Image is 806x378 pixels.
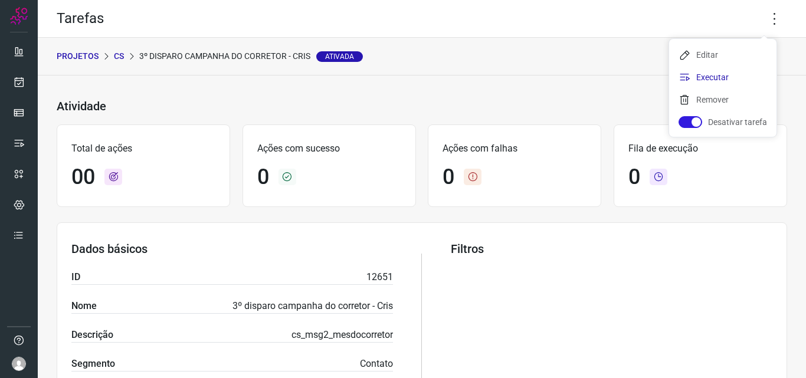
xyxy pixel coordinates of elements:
h2: Tarefas [57,10,104,27]
h1: 0 [443,165,454,190]
p: Ações com falhas [443,142,587,156]
p: Ações com sucesso [257,142,401,156]
h3: Atividade [57,99,106,113]
p: 3º disparo campanha do corretor - Cris [232,299,393,313]
h1: 0 [628,165,640,190]
p: Contato [360,357,393,371]
img: Logo [10,7,28,25]
p: 12651 [366,270,393,284]
p: Fila de execução [628,142,772,156]
span: Ativada [316,51,363,62]
p: cs_msg2_mesdocorretor [291,328,393,342]
label: Segmento [71,357,115,371]
p: 3º disparo campanha do corretor - Cris [139,50,363,63]
li: Executar [669,68,776,87]
li: Editar [669,45,776,64]
p: PROJETOS [57,50,99,63]
label: Descrição [71,328,113,342]
p: CS [114,50,124,63]
h3: Dados básicos [71,242,393,256]
h1: 0 [257,165,269,190]
img: avatar-user-boy.jpg [12,357,26,371]
li: Desativar tarefa [669,113,776,132]
li: Remover [669,90,776,109]
h1: 00 [71,165,95,190]
label: Nome [71,299,97,313]
h3: Filtros [451,242,772,256]
label: ID [71,270,80,284]
p: Total de ações [71,142,215,156]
